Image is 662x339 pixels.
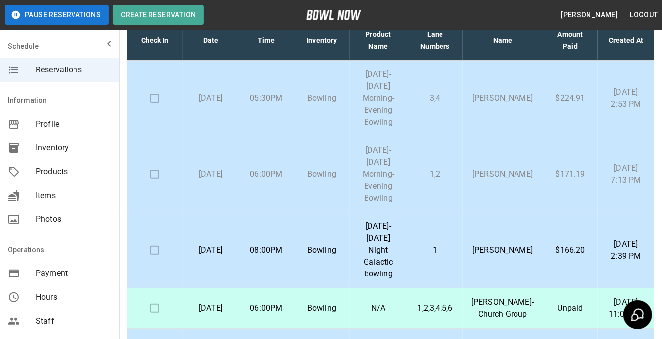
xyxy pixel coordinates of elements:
p: Bowling [302,168,342,180]
p: $224.91 [550,92,590,104]
p: N/A [358,302,399,314]
button: Logout [626,6,662,24]
p: 08:00PM [246,244,286,256]
p: [DATE] 2:39 PM [606,238,646,262]
span: Hours [36,291,111,303]
button: [PERSON_NAME] [557,6,622,24]
span: Products [36,166,111,178]
span: Profile [36,118,111,130]
th: Product Name [350,20,407,61]
p: Bowling [302,92,342,104]
p: [DATE]-[DATE] Morning-Evening Bowling [358,68,399,128]
span: Reservations [36,64,111,76]
span: Photos [36,213,111,225]
p: [DATE] 11:03 AM [606,296,646,320]
p: [PERSON_NAME] [471,92,534,104]
img: logo [306,10,361,20]
p: Unpaid [550,302,590,314]
p: [DATE] [191,168,230,180]
th: Inventory [294,20,350,61]
p: [DATE]-[DATE] Night Galactic Bowling [358,220,399,280]
span: Inventory [36,142,111,154]
th: Amount Paid [542,20,598,61]
p: 3,4 [415,92,455,104]
p: 06:00PM [246,168,286,180]
p: 05:30PM [246,92,286,104]
th: Date [183,20,238,61]
p: [PERSON_NAME] [471,168,534,180]
p: [PERSON_NAME]-Church Group [471,296,534,320]
th: Created At [598,20,654,61]
th: Name [463,20,542,61]
p: $166.20 [550,244,590,256]
p: Bowling [302,244,342,256]
p: 1,2 [415,168,455,180]
th: Time [238,20,294,61]
p: [DATE] [191,244,230,256]
button: Pause Reservations [5,5,109,25]
span: Items [36,190,111,202]
p: [DATE]-[DATE] Morning-Evening Bowling [358,144,399,204]
span: Staff [36,315,111,327]
p: [DATE] 2:53 PM [606,86,646,110]
p: 06:00PM [246,302,286,314]
p: $171.19 [550,168,590,180]
p: 1,2,3,4,5,6 [415,302,455,314]
p: [DATE] [191,302,230,314]
p: [DATE] [191,92,230,104]
p: [DATE] 7:13 PM [606,162,646,186]
th: Check In [127,20,183,61]
p: Bowling [302,302,342,314]
th: Lane Numbers [407,20,463,61]
p: 1 [415,244,455,256]
p: [PERSON_NAME] [471,244,534,256]
span: Payment [36,268,111,279]
button: Create Reservation [113,5,204,25]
